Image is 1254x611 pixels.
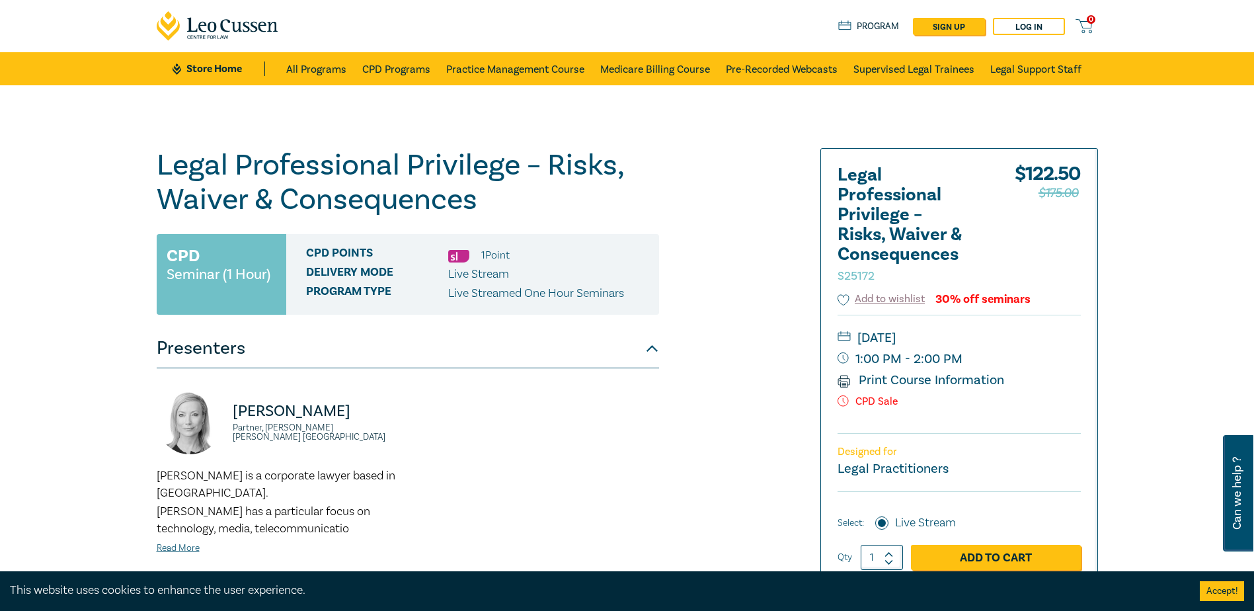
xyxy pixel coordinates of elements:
[1087,15,1095,24] span: 0
[838,516,864,530] span: Select:
[838,446,1081,458] p: Designed for
[167,268,270,281] small: Seminar (1 Hour)
[286,52,346,85] a: All Programs
[167,244,200,268] h3: CPD
[838,165,983,284] h2: Legal Professional Privilege – Risks, Waiver & Consequences
[838,292,925,307] button: Add to wishlist
[838,327,1081,348] small: [DATE]
[838,550,852,565] label: Qty
[362,52,430,85] a: CPD Programs
[1038,183,1079,204] span: $175.00
[600,52,710,85] a: Medicare Billing Course
[157,388,223,454] img: https://s3.ap-southeast-2.amazonaws.com/leo-cussen-store-production-content/Contacts/Lisa%20Fitzg...
[1015,165,1081,291] div: $ 122.50
[157,329,659,368] button: Presenters
[911,545,1081,570] a: Add to Cart
[446,52,584,85] a: Practice Management Course
[838,19,900,34] a: Program
[913,18,985,35] a: sign up
[935,293,1031,305] div: 30% off seminars
[448,266,509,282] span: Live Stream
[157,504,370,536] span: [PERSON_NAME] has a particular focus on technology, media, telecommunicatio
[838,372,1005,389] a: Print Course Information
[838,460,949,477] small: Legal Practitioners
[990,52,1081,85] a: Legal Support Staff
[233,423,400,442] small: Partner, [PERSON_NAME] [PERSON_NAME] [GEOGRAPHIC_DATA]
[838,348,1081,370] small: 1:00 PM - 2:00 PM
[838,395,1081,408] p: CPD Sale
[157,148,659,217] h1: Legal Professional Privilege – Risks, Waiver & Consequences
[1231,443,1243,544] span: Can we help ?
[157,542,200,554] a: Read More
[838,268,875,284] small: S25172
[306,266,448,283] span: Delivery Mode
[1200,581,1244,601] button: Accept cookies
[993,18,1065,35] a: Log in
[157,468,395,501] span: [PERSON_NAME] is a corporate lawyer based in [GEOGRAPHIC_DATA].
[173,61,264,76] a: Store Home
[448,285,624,302] p: Live Streamed One Hour Seminars
[10,582,1180,599] div: This website uses cookies to enhance the user experience.
[853,52,974,85] a: Supervised Legal Trainees
[481,247,510,264] li: 1 Point
[895,514,956,532] label: Live Stream
[861,545,903,570] input: 1
[726,52,838,85] a: Pre-Recorded Webcasts
[306,247,448,264] span: CPD Points
[306,285,448,302] span: Program type
[233,401,400,422] p: [PERSON_NAME]
[448,250,469,263] img: Substantive Law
